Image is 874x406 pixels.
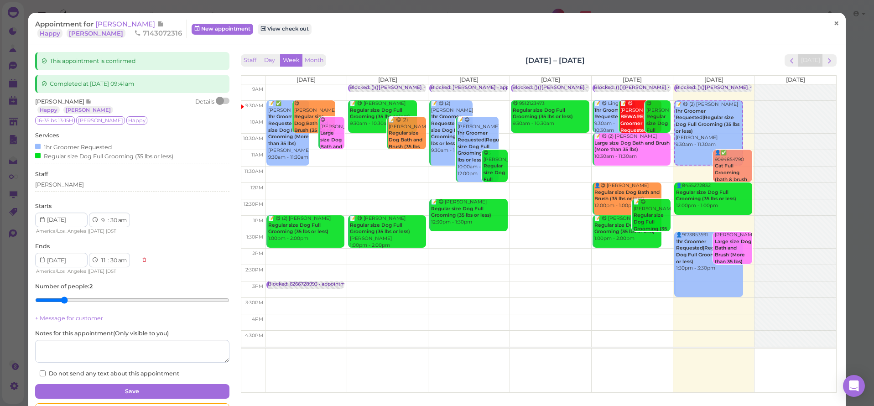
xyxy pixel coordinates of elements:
span: [DATE] [459,76,479,83]
div: 📝 😋 (2) [PERSON_NAME] 9:30am - 11:30am [431,100,472,154]
b: 2 [89,283,93,290]
div: 👤😋 [PERSON_NAME] 12:00pm - 1:00pm [594,182,661,209]
a: Happy [37,106,60,114]
b: Regular size Dog Full Grooming (35 lbs or less) [431,206,491,219]
div: [PERSON_NAME] 1:30pm - 2:30pm [714,232,752,279]
span: 4pm [252,316,263,322]
div: Blocked: [PERSON_NAME] • appointment [431,84,531,91]
b: Regular size Dog Full Grooming (35 lbs or less) [484,163,508,202]
div: 👤8455272832 12:00pm - 1:00pm [676,182,752,209]
button: Staff [241,54,259,67]
b: Large size Dog Bath and Brush (More than 35 lbs) [320,130,342,176]
span: DST [107,268,116,274]
span: [DATE] [704,76,723,83]
b: 1hr Groomer Requested|Regular size Dog Full Grooming (35 lbs or less) [458,130,505,163]
span: [DATE] [541,76,560,83]
div: Blocked: 6266728993 • appointment [268,281,353,288]
div: 📝 😋 Lingh Ha 9:30am - 10:30am [594,100,635,134]
b: Cat Full Grooming (bath & brush plus haircut) [715,163,747,189]
span: 11am [251,152,263,158]
b: Regular size Dog Full Grooming (35 lbs or less) [350,107,410,120]
label: Ends [35,242,50,250]
b: BEWARE|1hr Groomer Requested [620,114,651,133]
b: Regular size Dog Bath and Brush (35 lbs or less) [594,189,660,202]
span: [PERSON_NAME] [35,98,86,105]
span: 16-35lbs 13-15H [35,116,75,125]
div: 👤9173853591 1:30pm - 3:30pm [676,232,743,272]
div: 📝 😋 [PERSON_NAME] 9:30am - 10:30am [620,100,661,147]
b: Large size Dog Bath and Brush (More than 35 lbs) [594,140,670,153]
span: 1:30pm [246,234,263,240]
b: 1hr Groomer Requested [594,107,624,120]
label: Notes for this appointment ( Only visible to you ) [35,329,169,338]
div: Blocked: ()()[PERSON_NAME] • appointment [349,84,458,91]
span: 3:30pm [245,300,263,306]
div: Blocked: ()()[PERSON_NAME] • appointment [512,84,620,91]
a: New appointment [192,24,253,35]
b: Regular size Dog Bath and Brush (35 lbs or less) [389,130,422,156]
div: 📝 😋 [PERSON_NAME] 10:00am - 12:00pm [457,117,499,177]
label: Number of people : [35,282,93,291]
div: 📝 😋 (2) [PERSON_NAME] 1:00pm - 2:00pm [268,215,344,242]
span: [DATE] [297,76,316,83]
div: This appointment is confirmed [35,52,229,70]
span: 12:30pm [244,201,263,207]
b: 1hr Groomer Requested|Large size Dog Full Grooming (More than 35 lbs) [268,114,310,146]
button: Day [259,54,281,67]
div: Regular size Dog Full Grooming (35 lbs or less) [35,151,173,161]
div: 😋 [PERSON_NAME] 10:00am - 11:00am [320,117,344,191]
b: 1hr Groomer Requested|Regular size Dog Full Grooming (35 lbs or less) [676,108,739,134]
span: Happy [126,116,147,125]
div: 😋 9512123473 9:30am - 10:30am [512,100,589,127]
div: | | [35,267,137,276]
div: 😋 [PERSON_NAME] 9:30am - 10:30am [294,100,335,154]
div: [PERSON_NAME] [35,181,84,189]
div: 😋 [PERSON_NAME] 11:00am - 12:00pm [483,150,508,217]
span: 2pm [252,250,263,256]
div: 📝 😋 (2) [PERSON_NAME] 10:30am - 11:30am [594,133,671,160]
a: × [828,13,845,35]
span: 1pm [253,218,263,224]
span: 3pm [252,283,263,289]
div: 📝 😋 [PERSON_NAME] 9:30am - 10:30am [349,100,417,127]
div: | | [35,227,137,235]
button: Save [35,384,229,399]
button: prev [785,54,799,67]
a: [PERSON_NAME] [67,29,125,38]
div: 😋 [PERSON_NAME] 9:30am - 10:30am [646,100,671,167]
b: 1hr Groomer Requested|Regular size Dog Full Grooming (35 lbs or less) [676,239,740,265]
a: Happy [37,29,62,38]
span: [DATE] [89,268,104,274]
label: Do not send any text about this appointment [40,370,179,378]
input: Do not send any text about this appointment [40,370,46,376]
span: 4:30pm [245,333,263,338]
div: Blocked: ()()[PERSON_NAME] • appointment [594,84,702,91]
span: [DATE] [623,76,642,83]
b: Regular size Dog Full Grooming (35 lbs or less) [676,189,736,202]
a: [PERSON_NAME] Happy [PERSON_NAME] [35,20,164,37]
b: Regular size Dog Bath and Brush (35 lbs or less) [294,114,332,140]
b: 1hr Groomer Requested|Regular size Dog Full Grooming (35 lbs or less) [431,114,479,146]
div: 📝 😋 [PERSON_NAME] 12:30pm - 1:30pm [633,199,671,253]
a: View check out [258,24,312,35]
span: [DATE] [89,228,104,234]
label: Services [35,131,59,140]
div: Appointment for [35,20,187,38]
b: Regular size Dog Full Grooming (35 lbs or less) [350,222,410,235]
div: Completed at [DATE] 09:41am [35,75,229,93]
b: Regular size Dog Full Grooming (35 lbs or less) [646,114,671,153]
a: [PERSON_NAME] [63,106,113,114]
b: Large size Dog Bath and Brush (More than 35 lbs) [715,239,751,265]
div: Blocked: ()()[PERSON_NAME] • appointment [676,84,784,91]
span: [DATE] [378,76,397,83]
div: 👤✅ 9094854790 11:00am - 12:00pm [714,150,752,203]
button: [DATE] [798,54,823,67]
span: 9am [252,86,263,92]
span: America/Los_Angeles [36,268,86,274]
span: [PERSON_NAME] [95,20,157,28]
label: Starts [35,202,52,210]
div: 📝 😋 [PERSON_NAME] [PERSON_NAME] 1:00pm - 2:00pm [349,215,426,249]
h2: [DATE] – [DATE] [525,55,585,66]
div: 📝 😋 (2) [PERSON_NAME] 10:00am - 11:00am [388,117,426,171]
div: 📝 ✅ [PERSON_NAME] [PERSON_NAME] 9:30am - 11:30am [268,100,309,161]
